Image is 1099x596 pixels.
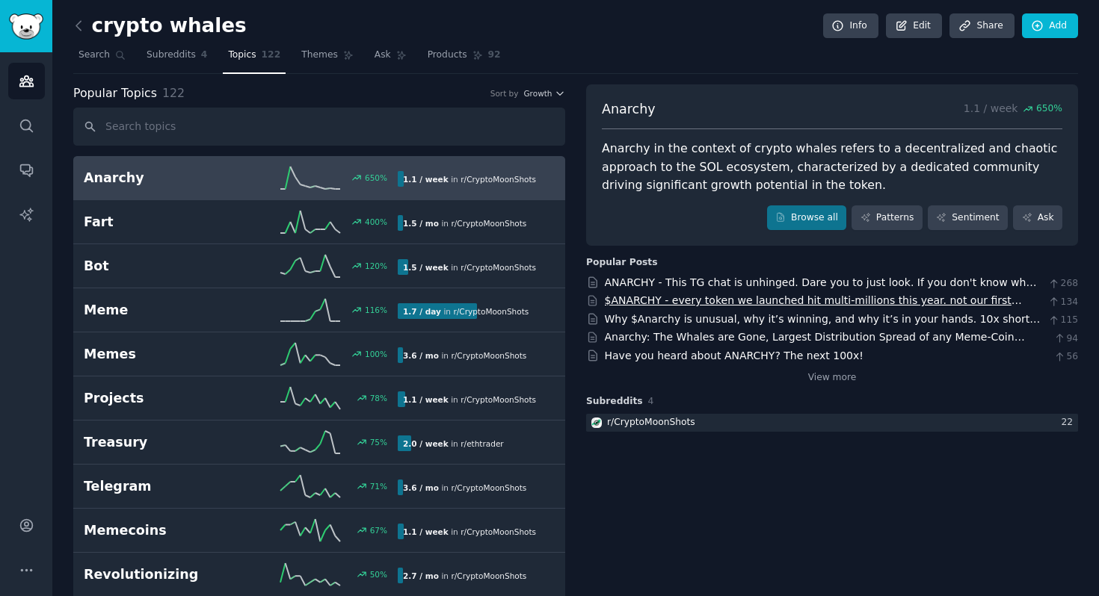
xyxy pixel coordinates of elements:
div: in [398,524,541,539]
img: CryptoMoonShots [591,417,602,428]
span: Topics [228,49,256,62]
img: GummySearch logo [9,13,43,40]
span: Subreddits [147,49,196,62]
b: 2.0 / week [403,439,449,448]
span: 122 [162,86,185,100]
a: ANARCHY - This TG chat is unhinged. Dare you to just look. If you don't know what builds a token ... [605,276,1037,320]
a: $ANARCHY - every token we launched hit multi-millions this year. not our first rodeo. we are not ... [605,294,1030,338]
a: Treasury75%2.0 / weekin r/ethtrader [73,420,565,465]
h2: Bot [84,257,241,276]
div: 650 % [365,173,387,183]
span: 122 [262,49,281,62]
div: r/ CryptoMoonShots [607,416,695,429]
a: Ask [369,43,412,74]
div: in [398,435,509,451]
a: Why $Anarchy is unusual, why it’s winning, and why it’s in your hands. 10x short term. 100x short... [605,313,1041,341]
a: Themes [296,43,359,74]
a: Meme116%1.7 / dayin r/CryptoMoonShots [73,288,565,332]
h2: Fart [84,213,241,232]
span: r/ CryptoMoonShots [451,351,526,360]
a: Ask [1013,205,1062,231]
input: Search topics [73,108,565,146]
a: Share [949,13,1014,39]
h2: Memes [84,345,241,364]
b: 1.7 / day [403,307,441,316]
a: Memecoins67%1.1 / weekin r/CryptoMoonShots [73,509,565,553]
div: 400 % [365,217,387,227]
a: Info [823,13,878,39]
span: r/ CryptoMoonShots [451,219,526,228]
span: 4 [201,49,208,62]
a: Patterns [852,205,922,231]
a: Browse all [767,205,847,231]
div: 22 [1061,416,1078,429]
span: r/ CryptoMoonShots [461,527,536,536]
a: Have you heard about ANARCHY? The next 100x! [605,350,863,361]
a: Sentiment [928,205,1008,231]
a: Anarchy650%1.1 / weekin r/CryptoMoonShots [73,156,565,200]
p: 1.1 / week [964,100,1062,119]
div: Popular Posts [586,256,658,270]
div: in [398,303,534,319]
b: 1.1 / week [403,395,449,404]
div: 67 % [370,525,387,536]
a: Telegram71%3.6 / moin r/CryptoMoonShots [73,465,565,509]
h2: Memecoins [84,521,241,540]
a: Topics122 [223,43,286,74]
div: Anarchy in the context of crypto whales refers to a decentralized and chaotic approach to the SOL... [602,140,1062,195]
span: Subreddits [586,395,643,409]
a: View more [808,371,857,385]
div: 71 % [370,481,387,491]
span: r/ CryptoMoonShots [453,307,529,316]
span: r/ CryptoMoonShots [461,175,536,184]
h2: Treasury [84,433,241,452]
div: in [398,347,532,363]
span: 4 [648,396,654,406]
button: Growth [523,88,565,99]
a: Anarchy: The Whales are Gone, Largest Distribution Spread of any Meme-Coin under $3M Market Cap (... [605,331,1025,358]
div: in [398,259,541,275]
div: 50 % [370,569,387,580]
span: r/ CryptoMoonShots [451,571,526,580]
a: Projects78%1.1 / weekin r/CryptoMoonShots [73,376,565,420]
b: 1.5 / mo [403,219,439,228]
div: in [398,391,541,407]
b: 3.6 / mo [403,483,439,492]
span: 56 [1053,350,1078,364]
span: Products [428,49,467,62]
b: 1.5 / week [403,263,449,272]
h2: crypto whales [73,14,247,38]
div: 75 % [370,437,387,447]
span: Anarchy [602,100,656,119]
div: in [398,215,532,231]
a: Products92 [422,43,506,74]
h2: Projects [84,389,241,408]
a: Search [73,43,131,74]
span: 268 [1047,277,1078,291]
span: r/ CryptoMoonShots [461,395,536,404]
span: Growth [523,88,552,99]
div: in [398,568,532,583]
span: 650 % [1036,102,1062,116]
div: in [398,479,532,495]
b: 3.6 / mo [403,351,439,360]
span: 115 [1047,314,1078,327]
span: r/ ethtrader [461,439,503,448]
div: 120 % [365,261,387,271]
span: 92 [488,49,501,62]
div: in [398,171,541,187]
div: Sort by [490,88,519,99]
a: CryptoMoonShotsr/CryptoMoonShots22 [586,414,1078,432]
a: Memes100%3.6 / moin r/CryptoMoonShots [73,332,565,376]
a: Bot120%1.5 / weekin r/CryptoMoonShots [73,244,565,288]
span: r/ CryptoMoonShots [451,483,526,492]
div: 100 % [365,349,387,359]
a: Fart400%1.5 / moin r/CryptoMoonShots [73,200,565,244]
h2: Telegram [84,477,241,496]
div: 78 % [370,393,387,403]
span: Search [78,49,110,62]
span: Ask [375,49,391,62]
span: 94 [1053,332,1078,346]
span: r/ CryptoMoonShots [461,263,536,272]
span: 134 [1047,296,1078,309]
